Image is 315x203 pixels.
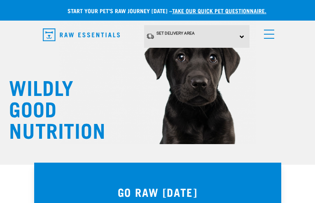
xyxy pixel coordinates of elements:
[51,186,265,198] h3: GO RAW [DATE]
[172,9,266,12] a: take our quick pet questionnaire.
[260,25,275,40] a: menu
[9,76,91,140] h1: WILDLY GOOD NUTRITION
[43,28,120,41] img: Raw Essentials Logo
[146,33,154,40] img: van-moving.png
[156,31,195,35] span: Set Delivery Area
